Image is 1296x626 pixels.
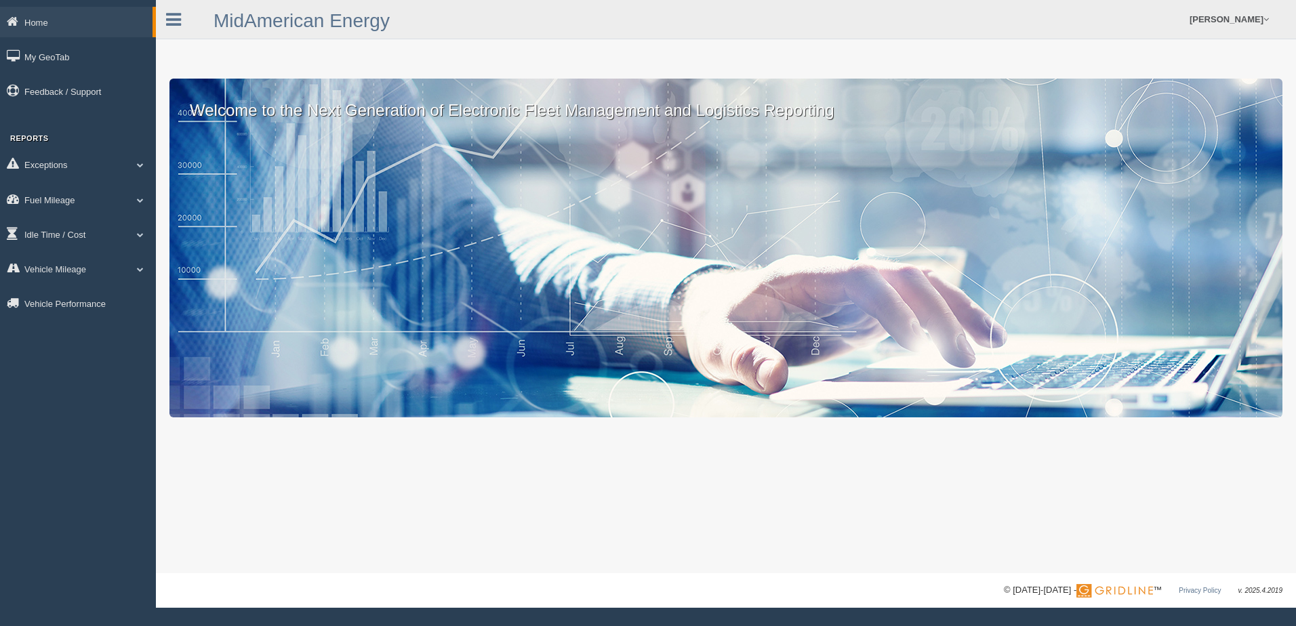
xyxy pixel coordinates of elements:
div: © [DATE]-[DATE] - ™ [1004,583,1282,598]
span: v. 2025.4.2019 [1238,587,1282,594]
p: Welcome to the Next Generation of Electronic Fleet Management and Logistics Reporting [169,79,1282,122]
a: Privacy Policy [1179,587,1221,594]
a: MidAmerican Energy [214,10,390,31]
img: Gridline [1076,584,1153,598]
